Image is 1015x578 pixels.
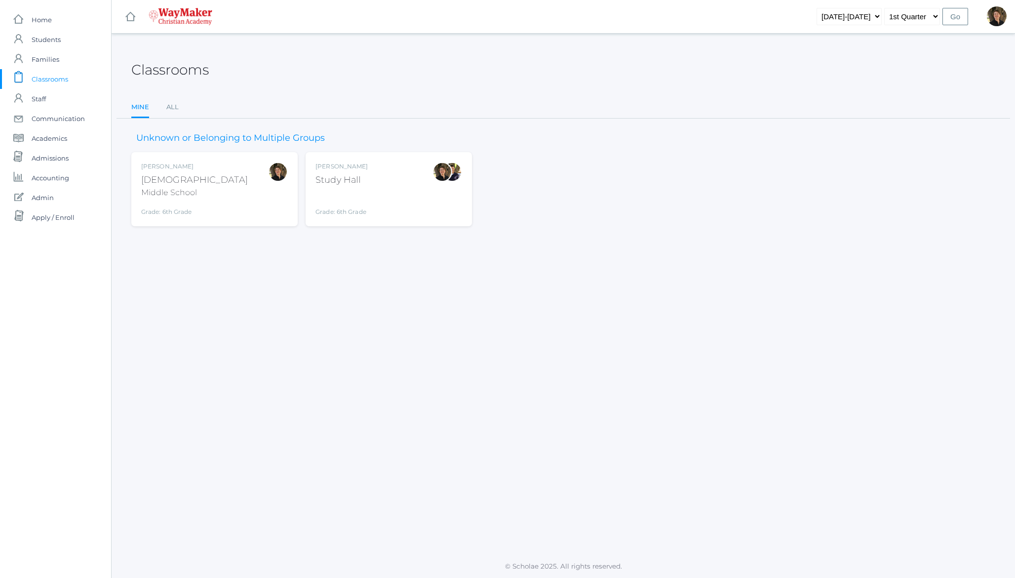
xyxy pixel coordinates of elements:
span: Admissions [32,148,69,168]
div: Dianna Renz [987,6,1007,26]
span: Academics [32,128,67,148]
div: Dianna Renz [432,162,452,182]
div: [PERSON_NAME] [315,162,368,171]
span: Staff [32,89,46,109]
div: Grade: 6th Grade [141,203,248,216]
a: Mine [131,97,149,119]
h2: Classrooms [131,62,209,78]
span: Apply / Enroll [32,207,75,227]
div: Grade: 6th Grade [315,191,368,216]
h3: Unknown or Belonging to Multiple Groups [131,133,330,143]
span: Families [32,49,59,69]
span: Admin [32,188,54,207]
input: Go [942,8,968,25]
div: Richard Lepage [442,162,462,182]
div: [DEMOGRAPHIC_DATA] [141,173,248,187]
span: Students [32,30,61,49]
span: Home [32,10,52,30]
div: [PERSON_NAME] [141,162,248,171]
span: Classrooms [32,69,68,89]
div: Dianna Renz [268,162,288,182]
span: Accounting [32,168,69,188]
a: All [166,97,179,117]
span: Communication [32,109,85,128]
img: 4_waymaker-logo-stack-white.png [149,8,212,25]
p: © Scholae 2025. All rights reserved. [112,561,1015,571]
div: Study Hall [315,173,368,187]
div: Middle School [141,187,248,199]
